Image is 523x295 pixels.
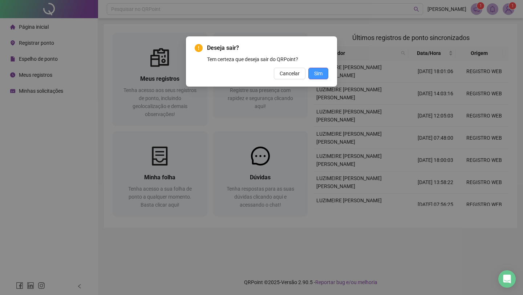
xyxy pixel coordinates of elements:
[314,69,323,77] span: Sim
[498,270,516,288] div: Open Intercom Messenger
[195,44,203,52] span: exclamation-circle
[280,69,300,77] span: Cancelar
[207,44,328,52] span: Deseja sair?
[274,68,305,79] button: Cancelar
[308,68,328,79] button: Sim
[207,55,328,63] div: Tem certeza que deseja sair do QRPoint?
